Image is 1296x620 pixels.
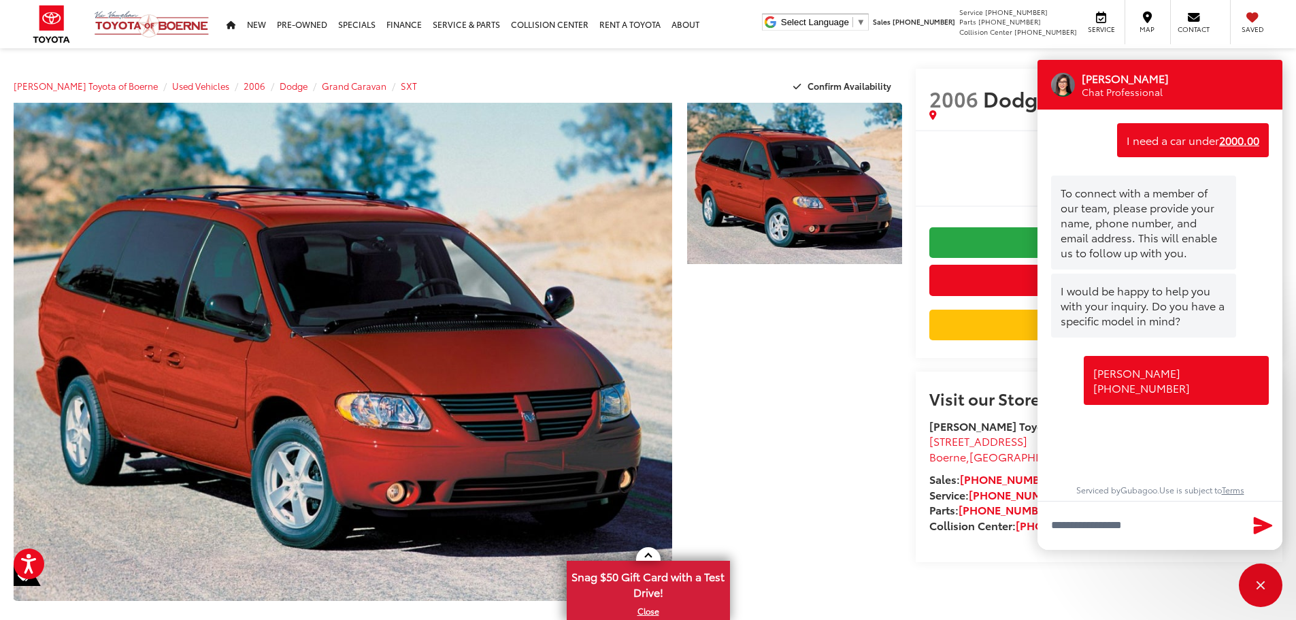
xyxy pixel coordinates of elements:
[959,502,1055,517] a: [PHONE_NUMBER]
[960,471,1057,487] a: [PHONE_NUMBER]
[959,27,1012,37] span: Collision Center
[929,169,1269,182] span: [DATE] Price:
[1219,133,1259,148] a: 2000.00
[1132,25,1162,34] span: Map
[1082,71,1184,86] div: Operator Name
[929,517,1112,533] strong: Collision Center:
[322,80,386,92] a: Grand Caravan
[280,80,308,92] a: Dodge
[786,74,902,98] button: Confirm Availability
[7,100,678,604] img: 2006 Dodge Grand Caravan SXT
[1120,484,1157,495] a: Gubagoo
[1127,132,1219,148] span: I need a car under
[959,16,976,27] span: Parts
[1051,485,1269,501] div: Serviced by . Use is subject to
[929,418,1107,434] strong: [PERSON_NAME] Toyota of Boerne
[244,80,265,92] a: 2006
[1239,564,1282,607] div: Close
[1082,86,1184,99] div: Operator Title
[1051,73,1075,97] div: Operator Image
[929,389,1269,407] h2: Visit our Store
[94,10,210,38] img: Vic Vaughan Toyota of Boerne
[781,17,849,27] span: Select Language
[14,80,158,92] a: [PERSON_NAME] Toyota of Boerne
[781,17,865,27] a: Select Language​
[969,487,1065,502] a: [PHONE_NUMBER]
[1237,25,1267,34] span: Saved
[985,7,1048,17] span: [PHONE_NUMBER]
[929,148,1269,169] span: $1,700
[969,448,1083,464] span: [GEOGRAPHIC_DATA]
[1051,274,1236,338] div: I would be happy to help you with your inquiry. Do you have a specific model in mind?
[959,7,983,17] span: Service
[929,84,978,113] span: 2006
[1082,86,1169,99] p: Chat Professional
[929,448,966,464] span: Boerne
[401,80,417,92] a: SXT
[1037,501,1282,550] textarea: Type your message
[929,448,1116,464] span: ,
[1239,564,1282,607] button: Toggle Chat Window
[1051,176,1236,270] div: To connect with a member of our team, please provide your name, phone number, and email address. ...
[852,17,853,27] span: ​
[808,80,891,92] span: Confirm Availability
[1084,356,1269,405] div: [PERSON_NAME] [PHONE_NUMBER]
[687,103,902,264] a: Expand Photo 1
[1248,512,1278,540] button: Send Message
[568,562,729,604] span: Snag $50 Gift Card with a Test Drive!
[14,103,672,601] a: Expand Photo 0
[929,433,1027,448] span: [STREET_ADDRESS]
[1222,484,1244,495] a: Terms
[14,564,41,586] span: Special
[857,17,865,27] span: ▼
[1086,25,1116,34] span: Service
[929,433,1116,464] a: [STREET_ADDRESS] Boerne,[GEOGRAPHIC_DATA] 78006
[929,227,1269,258] a: Check Availability
[684,101,903,265] img: 2006 Dodge Grand Caravan SXT
[1178,25,1210,34] span: Contact
[978,16,1041,27] span: [PHONE_NUMBER]
[1016,517,1112,533] a: [PHONE_NUMBER]
[929,487,1065,502] strong: Service:
[172,80,229,92] a: Used Vehicles
[929,265,1269,295] button: Get Price Now
[929,502,1055,517] strong: Parts:
[893,16,955,27] span: [PHONE_NUMBER]
[873,16,891,27] span: Sales
[929,310,1269,340] a: Value Your Trade
[1014,27,1077,37] span: [PHONE_NUMBER]
[929,471,1057,487] strong: Sales:
[983,84,1205,113] span: Dodge Grand Caravan
[1082,71,1169,86] p: [PERSON_NAME]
